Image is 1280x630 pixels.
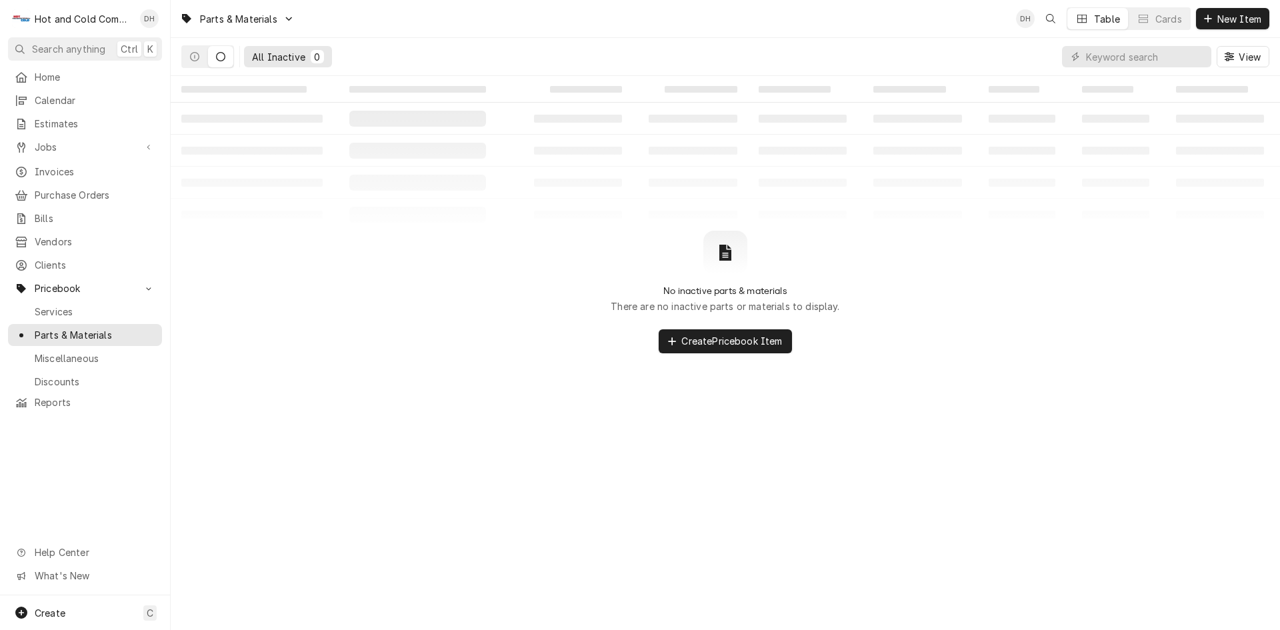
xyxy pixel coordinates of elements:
[8,37,162,61] button: Search anythingCtrlK
[147,606,153,620] span: C
[35,395,155,409] span: Reports
[147,42,153,56] span: K
[349,86,485,93] span: ‌
[873,86,945,93] span: ‌
[1215,12,1264,26] span: New Item
[12,9,31,28] div: H
[35,281,135,295] span: Pricebook
[8,231,162,253] a: Vendors
[1236,50,1263,64] span: View
[35,258,155,272] span: Clients
[35,165,155,179] span: Invoices
[665,86,737,93] span: ‌
[1082,86,1133,93] span: ‌
[35,188,155,202] span: Purchase Orders
[35,305,155,319] span: Services
[8,277,162,299] a: Go to Pricebook
[8,391,162,413] a: Reports
[200,12,277,26] span: Parts & Materials
[35,569,154,583] span: What's New
[550,86,622,93] span: ‌
[8,347,162,369] a: Miscellaneous
[8,207,162,229] a: Bills
[989,86,1039,93] span: ‌
[12,9,31,28] div: Hot and Cold Commercial Kitchens, Inc.'s Avatar
[1176,86,1248,93] span: ‌
[35,328,155,342] span: Parts & Materials
[1016,9,1035,28] div: DH
[1196,8,1269,29] button: New Item
[181,86,307,93] span: ‌
[32,42,105,56] span: Search anything
[313,50,321,64] div: 0
[1016,9,1035,28] div: Daryl Harris's Avatar
[175,8,300,30] a: Go to Parts & Materials
[35,93,155,107] span: Calendar
[8,324,162,346] a: Parts & Materials
[8,371,162,393] a: Discounts
[611,299,839,313] p: There are no inactive parts or materials to display.
[35,235,155,249] span: Vendors
[8,254,162,276] a: Clients
[35,117,155,131] span: Estimates
[35,140,135,154] span: Jobs
[8,541,162,563] a: Go to Help Center
[8,565,162,587] a: Go to What's New
[1094,12,1120,26] div: Table
[35,607,65,619] span: Create
[1155,12,1182,26] div: Cards
[35,211,155,225] span: Bills
[8,66,162,88] a: Home
[8,184,162,206] a: Purchase Orders
[35,70,155,84] span: Home
[1086,46,1205,67] input: Keyword search
[8,301,162,323] a: Services
[140,9,159,28] div: DH
[1040,8,1061,29] button: Open search
[121,42,138,56] span: Ctrl
[8,113,162,135] a: Estimates
[35,351,155,365] span: Miscellaneous
[35,545,154,559] span: Help Center
[659,329,791,353] button: CreatePricebook Item
[663,285,787,297] h2: No inactive parts & materials
[35,375,155,389] span: Discounts
[1217,46,1269,67] button: View
[8,136,162,158] a: Go to Jobs
[35,12,133,26] div: Hot and Cold Commercial Kitchens, Inc.
[8,89,162,111] a: Calendar
[252,50,305,64] div: All Inactive
[171,76,1280,231] table: All Inactive Parts & Materials List Loading
[140,9,159,28] div: Daryl Harris's Avatar
[759,86,831,93] span: ‌
[679,334,785,348] span: Create Pricebook Item
[8,161,162,183] a: Invoices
